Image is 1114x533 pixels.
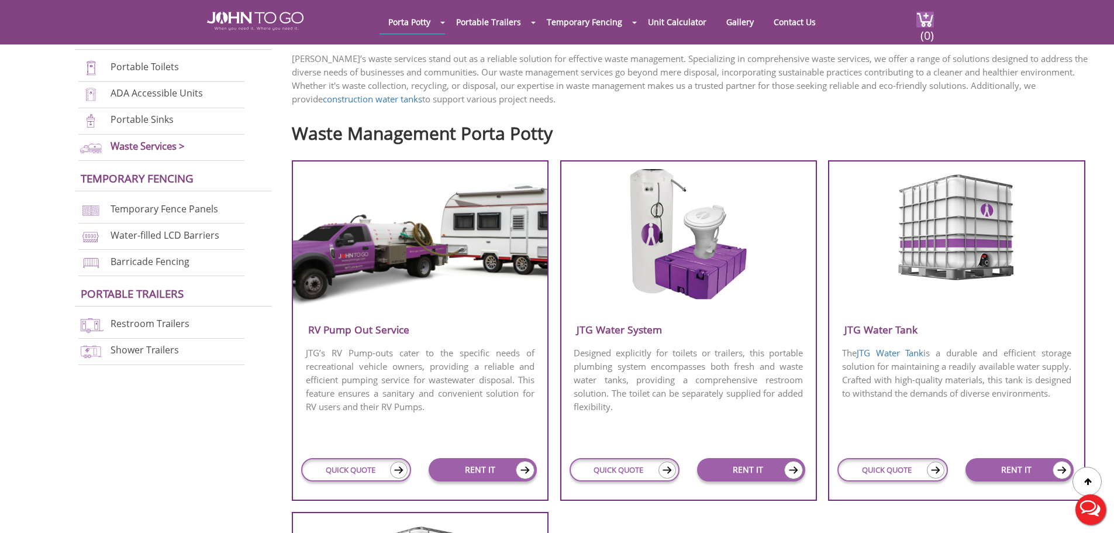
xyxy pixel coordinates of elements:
img: icon [784,461,803,479]
img: icon [516,461,534,479]
a: Portable trailers [81,286,184,301]
img: shower-trailers-new.png [78,343,104,359]
a: ADA Accessible Units [111,87,203,99]
a: Portable Toilets [111,61,179,74]
a: Porta Potty [380,11,439,33]
a: RENT IT [429,458,537,482]
a: RENT IT [697,458,805,482]
img: icon [390,462,408,479]
p: Designed explicitly for toilets or trailers, this portable plumbing system encompasses both fresh... [561,345,816,415]
a: QUICK QUOTE [837,458,947,482]
img: fresh-water-system.png.webp [627,169,750,301]
a: Temporary Fencing [81,171,194,185]
img: chan-link-fencing-new.png [78,202,104,218]
a: Portable Sinks [111,113,174,126]
img: restroom-trailers-new.png [78,317,104,333]
img: barricade-fencing-icon-new.png [78,255,104,271]
img: water-filled%20barriers-new.png [78,229,104,245]
a: Barricade Fencing [111,255,189,268]
a: Unit Calculator [639,11,715,33]
p: The is a durable and efficient storage solution for maintaining a readily available water supply.... [829,345,1084,401]
a: Temporary Fencing [538,11,631,33]
img: water-tank.png.webp [894,169,1020,281]
a: QUICK QUOTE [570,458,680,482]
a: Restroom Trailers [111,318,189,331]
img: JOHN to go [207,12,303,30]
h3: JTG Water System [561,320,816,339]
a: Gallery [718,11,763,33]
a: Temporary Fence Panels [111,202,218,215]
h3: RV Pump Out Service [293,320,547,339]
p: [PERSON_NAME]’s waste services stand out as a reliable solution for effective waste management. S... [292,52,1096,106]
a: Waste Services > [111,139,185,153]
img: portable-toilets-new.png [78,60,104,76]
a: construction water tanks [323,93,422,105]
img: waste-services-new.png [78,140,104,156]
a: RENT IT [965,458,1074,482]
img: icon [927,462,944,479]
img: rv-pump-out.png.webp [293,169,547,308]
a: Water-filled LCD Barriers [111,229,219,242]
h2: Waste Management Porta Potty [292,118,1096,143]
span: (0) [920,18,934,43]
img: ADA-units-new.png [78,87,104,102]
button: Live Chat [1067,486,1114,533]
p: JTG’s RV Pump-outs cater to the specific needs of recreational vehicle owners, providing a reliab... [293,345,547,415]
a: Contact Us [765,11,825,33]
a: JTG Water Tank [857,347,923,359]
img: cart a [916,12,934,27]
a: Portable Trailers [447,11,530,33]
h3: JTG Water Tank [829,320,1084,339]
img: portable-sinks-new.png [78,113,104,129]
a: QUICK QUOTE [301,458,411,482]
img: icon [1053,461,1071,479]
a: Shower Trailers [111,344,179,357]
img: icon [658,462,676,479]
